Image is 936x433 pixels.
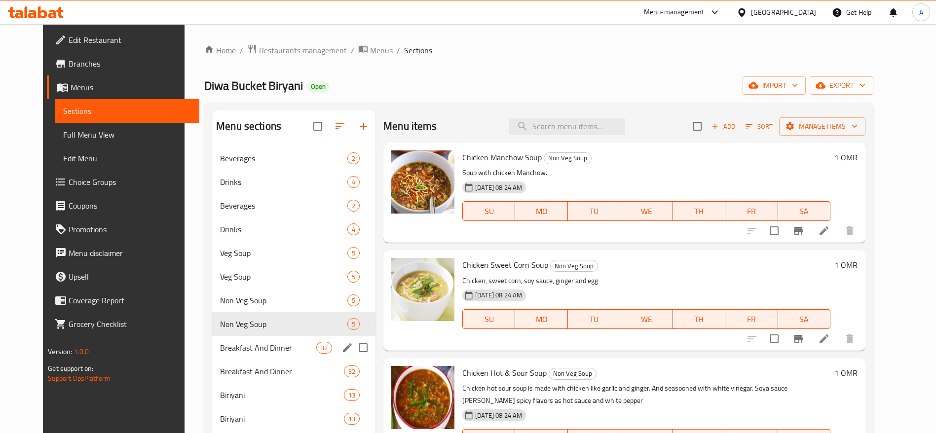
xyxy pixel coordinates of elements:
div: Biriyani [220,389,344,401]
span: Drinks [220,176,347,188]
span: Menus [370,44,393,56]
div: Non Veg Soup5 [212,312,375,336]
button: Branch-specific-item [786,327,810,351]
img: Chicken Manchow Soup [391,150,454,214]
a: Edit menu item [818,333,830,345]
button: Manage items [779,117,865,136]
div: Beverages2 [212,146,375,170]
span: Get support on: [48,362,93,375]
span: Chicken Hot & Sour Soup [462,365,547,380]
div: Drinks4 [212,217,375,241]
span: Non Veg Soup [220,294,347,306]
li: / [351,44,354,56]
span: Menu disclaimer [69,247,191,259]
div: Biriyani13 [212,407,375,431]
span: Non Veg Soup [544,152,591,164]
input: search [509,118,625,135]
button: delete [838,219,861,243]
div: Breakfast And Dinner32 [212,360,375,383]
div: Non Veg Soup [549,368,597,380]
a: Upsell [47,265,199,289]
button: WE [620,201,673,221]
a: Edit Menu [55,146,199,170]
nav: breadcrumb [204,44,873,57]
a: Restaurants management [247,44,347,57]
span: Version: [48,345,72,358]
div: [GEOGRAPHIC_DATA] [751,7,816,18]
button: FR [725,201,778,221]
span: 1.0.0 [74,345,89,358]
button: delete [838,327,861,351]
div: Open [307,81,330,93]
span: 5 [348,272,359,282]
a: Support.OpsPlatform [48,372,111,385]
div: Biriyani [220,413,344,425]
h6: 1 OMR [834,258,858,272]
div: Biriyani13 [212,383,375,407]
span: 5 [348,296,359,305]
h6: 1 OMR [834,150,858,164]
span: Drinks [220,223,347,235]
button: TH [673,201,725,221]
span: Veg Soup [220,247,347,259]
span: 32 [344,367,359,376]
span: SA [782,204,826,218]
span: 13 [344,414,359,424]
div: items [344,365,360,377]
span: Diwa Bucket Biryani [204,74,303,97]
span: Manage items [787,120,858,133]
span: [DATE] 08:24 AM [471,411,526,420]
button: MO [515,201,567,221]
a: Promotions [47,217,199,241]
a: Sections [55,99,199,123]
div: Veg Soup5 [212,265,375,289]
a: Branches [47,52,199,75]
span: SU [467,204,511,218]
span: 4 [348,178,359,187]
div: items [347,294,360,306]
div: items [347,176,360,188]
button: Add section [352,114,375,138]
button: Branch-specific-item [786,219,810,243]
h2: Menu items [383,119,437,134]
img: Chicken Hot & Sour Soup [391,366,454,429]
a: Coverage Report [47,289,199,312]
span: Branches [69,58,191,70]
span: Chicken Manchow Soup [462,150,542,165]
span: Chicken Sweet Corn Soup [462,257,548,272]
span: Sections [63,105,191,117]
span: Select section [687,116,708,137]
span: Sort items [739,119,779,134]
span: Non Veg Soup [549,368,596,379]
h2: Menu sections [216,119,281,134]
span: Beverages [220,152,347,164]
div: items [316,342,332,354]
div: Veg Soup [220,271,347,283]
span: Select to update [764,328,785,349]
span: Beverages [220,200,347,212]
span: 2 [348,201,359,211]
span: Coverage Report [69,294,191,306]
span: TH [677,204,721,218]
div: items [347,318,360,330]
button: TH [673,309,725,329]
button: export [810,76,873,95]
span: [DATE] 08:24 AM [471,290,526,300]
span: Edit Restaurant [69,34,191,46]
span: MO [519,312,563,326]
button: SU [462,309,515,329]
span: FR [729,204,774,218]
span: Open [307,82,330,91]
div: Non Veg Soup [220,318,347,330]
button: SA [778,201,830,221]
div: Drinks4 [212,170,375,194]
span: Select to update [764,220,785,241]
span: 2 [348,154,359,163]
button: edit [340,340,355,355]
span: Breakfast And Dinner [220,365,344,377]
span: Grocery Checklist [69,318,191,330]
span: Choice Groups [69,176,191,188]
